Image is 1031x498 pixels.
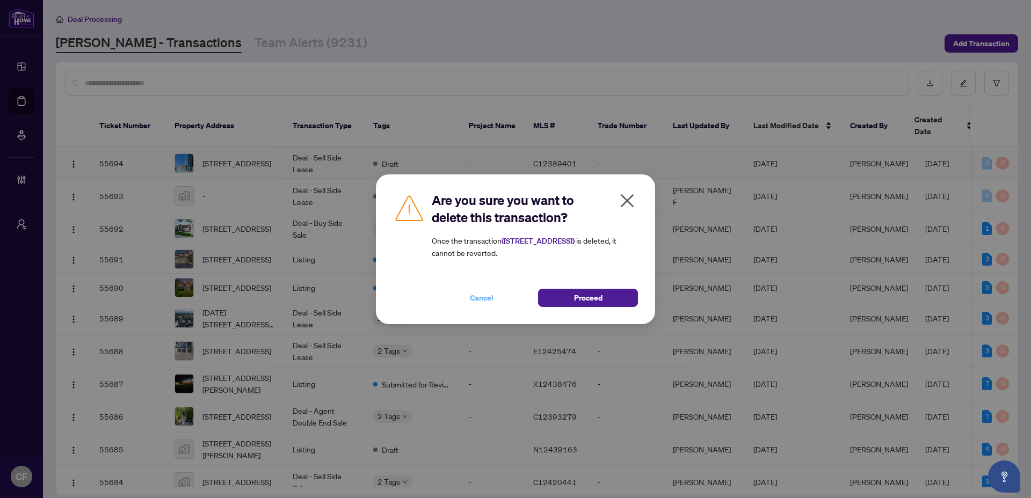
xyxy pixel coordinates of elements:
button: Proceed [538,289,638,307]
span: close [619,192,636,209]
button: Open asap [988,460,1020,493]
strong: ( [STREET_ADDRESS] ) [502,236,575,246]
button: Cancel [432,289,532,307]
article: Once the transaction is deleted, it cannot be reverted. [432,235,638,259]
span: Cancel [470,289,493,306]
h2: Are you sure you want to delete this transaction? [432,192,638,226]
span: Proceed [574,289,602,306]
